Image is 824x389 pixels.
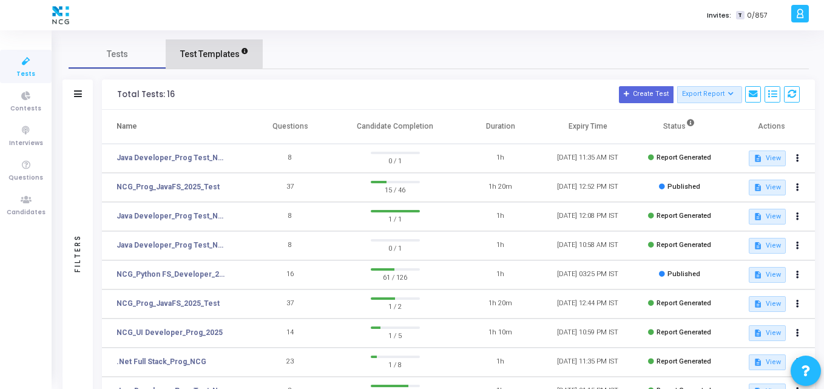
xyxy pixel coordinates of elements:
[180,48,240,61] span: Test Templates
[457,202,544,231] td: 1h
[632,110,728,144] th: Status
[117,211,228,222] a: Java Developer_Prog Test_NCG
[16,69,35,79] span: Tests
[457,144,544,173] td: 1h
[371,358,420,370] span: 1 / 8
[657,357,711,365] span: Report Generated
[371,212,420,225] span: 1 / 1
[49,3,72,27] img: logo
[117,327,223,338] a: NCG_UI Developer_Prog_2025
[707,10,731,21] label: Invites:
[657,241,711,249] span: Report Generated
[246,173,334,202] td: 37
[371,271,420,283] span: 61 / 126
[657,212,711,220] span: Report Generated
[457,173,544,202] td: 1h 20m
[371,329,420,341] span: 1 / 5
[117,152,228,163] a: Java Developer_Prog Test_NCG
[117,356,206,367] a: .Net Full Stack_Prog_NCG
[657,299,711,307] span: Report Generated
[457,289,544,319] td: 1h 20m
[677,86,742,103] button: Export Report
[619,86,674,103] button: Create Test
[667,183,700,191] span: Published
[371,242,420,254] span: 0 / 1
[667,270,700,278] span: Published
[749,354,786,370] button: View
[246,231,334,260] td: 8
[246,110,334,144] th: Questions
[457,319,544,348] td: 1h 10m
[246,260,334,289] td: 16
[544,348,632,377] td: [DATE] 11:35 PM IST
[7,208,46,218] span: Candidates
[544,110,632,144] th: Expiry Time
[736,11,744,20] span: T
[72,186,83,320] div: Filters
[749,209,786,225] button: View
[754,183,762,192] mat-icon: description
[544,289,632,319] td: [DATE] 12:44 PM IST
[246,319,334,348] td: 14
[544,319,632,348] td: [DATE] 10:59 PM IST
[544,173,632,202] td: [DATE] 12:52 PM IST
[246,289,334,319] td: 37
[544,231,632,260] td: [DATE] 10:58 AM IST
[334,110,457,144] th: Candidate Completion
[117,269,228,280] a: NCG_Python FS_Developer_2025
[107,48,128,61] span: Tests
[754,329,762,337] mat-icon: description
[657,154,711,161] span: Report Generated
[117,240,228,251] a: Java Developer_Prog Test_NCG
[544,144,632,173] td: [DATE] 11:35 AM IST
[749,180,786,195] button: View
[8,173,43,183] span: Questions
[754,154,762,163] mat-icon: description
[544,260,632,289] td: [DATE] 03:25 PM IST
[117,298,220,309] a: NCG_Prog_JavaFS_2025_Test
[728,110,815,144] th: Actions
[246,348,334,377] td: 23
[747,10,768,21] span: 0/857
[749,296,786,312] button: View
[371,300,420,312] span: 1 / 2
[246,202,334,231] td: 8
[754,212,762,221] mat-icon: description
[657,328,711,336] span: Report Generated
[749,238,786,254] button: View
[246,144,334,173] td: 8
[9,138,43,149] span: Interviews
[371,183,420,195] span: 15 / 46
[754,358,762,367] mat-icon: description
[457,110,544,144] th: Duration
[457,260,544,289] td: 1h
[102,110,246,144] th: Name
[749,267,786,283] button: View
[754,300,762,308] mat-icon: description
[457,348,544,377] td: 1h
[754,242,762,250] mat-icon: description
[457,231,544,260] td: 1h
[10,104,41,114] span: Contests
[117,90,175,100] div: Total Tests: 16
[371,154,420,166] span: 0 / 1
[754,271,762,279] mat-icon: description
[749,151,786,166] button: View
[749,325,786,341] button: View
[117,181,220,192] a: NCG_Prog_JavaFS_2025_Test
[544,202,632,231] td: [DATE] 12:08 PM IST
